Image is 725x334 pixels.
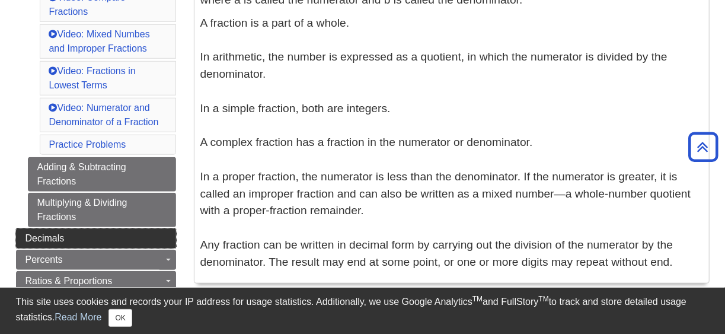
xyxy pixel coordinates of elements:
a: Percents [16,250,176,270]
a: Adding & Subtracting Fractions [28,157,176,192]
a: Back to Top [684,139,722,155]
span: Decimals [25,233,65,243]
p: A fraction is a part of a whole. In arithmetic, the number is expressed as a quotient, in which t... [200,15,703,271]
sup: TM [472,295,483,303]
a: Multiplying & Dividing Fractions [28,193,176,227]
a: Video: Numerator and Denominator of a Fraction [49,103,159,127]
a: Practice Problems [49,139,126,149]
a: Decimals [16,228,176,249]
span: Ratios & Proportions [25,276,113,286]
sup: TM [539,295,549,303]
a: Video: Fractions in Lowest Terms [49,66,136,90]
a: Read More [55,312,101,322]
span: Percents [25,255,63,265]
div: This site uses cookies and records your IP address for usage statistics. Additionally, we use Goo... [16,295,710,327]
a: Video: Mixed Numbes and Improper Fractions [49,29,150,53]
button: Close [108,309,132,327]
a: Ratios & Proportions [16,271,176,291]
